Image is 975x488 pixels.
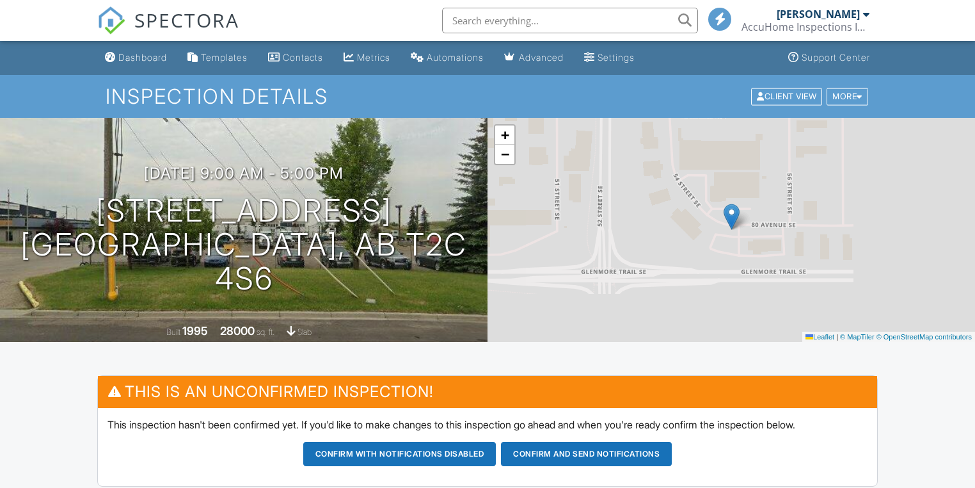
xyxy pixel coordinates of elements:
[100,46,172,70] a: Dashboard
[751,88,822,105] div: Client View
[182,46,253,70] a: Templates
[499,46,569,70] a: Advanced
[118,52,167,63] div: Dashboard
[106,85,869,108] h1: Inspection Details
[427,52,484,63] div: Automations
[338,46,395,70] a: Metrics
[201,52,248,63] div: Templates
[495,126,514,145] a: Zoom in
[98,376,876,407] h3: This is an Unconfirmed Inspection!
[303,442,496,466] button: Confirm with notifications disabled
[827,88,868,105] div: More
[297,327,312,337] span: slab
[783,46,875,70] a: Support Center
[724,204,740,230] img: Marker
[220,324,255,338] div: 28000
[357,52,390,63] div: Metrics
[144,165,344,182] h3: [DATE] 9:00 am - 5:00 pm
[406,46,489,70] a: Automations (Basic)
[805,333,834,341] a: Leaflet
[263,46,328,70] a: Contacts
[134,6,239,33] span: SPECTORA
[495,145,514,164] a: Zoom out
[876,333,972,341] a: © OpenStreetMap contributors
[741,20,869,33] div: AccuHome Inspections Inc.
[802,52,870,63] div: Support Center
[836,333,838,341] span: |
[598,52,635,63] div: Settings
[501,127,509,143] span: +
[20,194,467,295] h1: [STREET_ADDRESS] [GEOGRAPHIC_DATA], AB T2C 4S6
[501,146,509,162] span: −
[97,6,125,35] img: The Best Home Inspection Software - Spectora
[840,333,875,341] a: © MapTiler
[182,324,208,338] div: 1995
[257,327,274,337] span: sq. ft.
[283,52,323,63] div: Contacts
[750,91,825,101] a: Client View
[579,46,640,70] a: Settings
[777,8,860,20] div: [PERSON_NAME]
[519,52,564,63] div: Advanced
[501,442,672,466] button: Confirm and send notifications
[166,327,180,337] span: Built
[107,418,867,432] p: This inspection hasn't been confirmed yet. If you'd like to make changes to this inspection go ah...
[442,8,698,33] input: Search everything...
[97,17,239,44] a: SPECTORA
